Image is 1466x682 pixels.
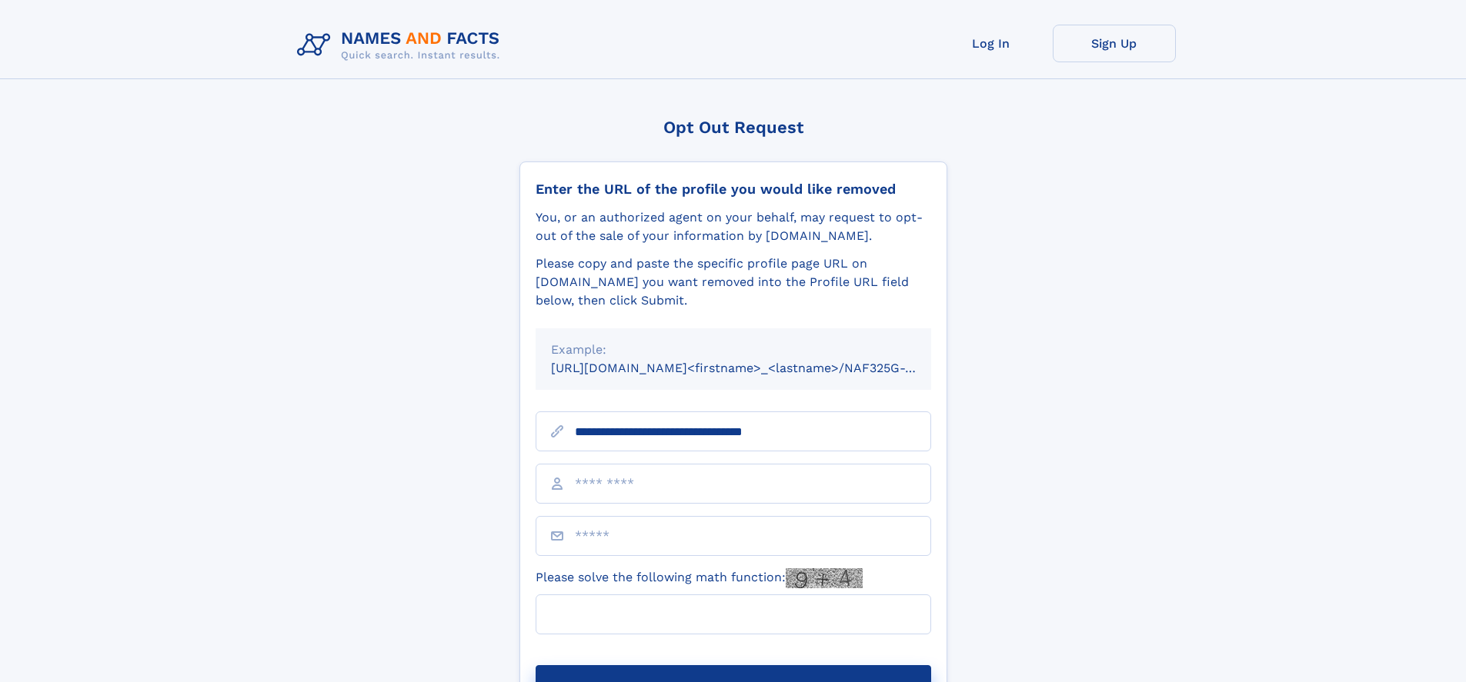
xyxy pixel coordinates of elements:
div: You, or an authorized agent on your behalf, may request to opt-out of the sale of your informatio... [536,208,931,245]
div: Please copy and paste the specific profile page URL on [DOMAIN_NAME] you want removed into the Pr... [536,255,931,310]
small: [URL][DOMAIN_NAME]<firstname>_<lastname>/NAF325G-xxxxxxxx [551,361,960,375]
div: Opt Out Request [519,118,947,137]
div: Example: [551,341,916,359]
label: Please solve the following math function: [536,568,863,588]
a: Sign Up [1053,25,1176,62]
div: Enter the URL of the profile you would like removed [536,181,931,198]
img: Logo Names and Facts [291,25,513,66]
a: Log In [930,25,1053,62]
